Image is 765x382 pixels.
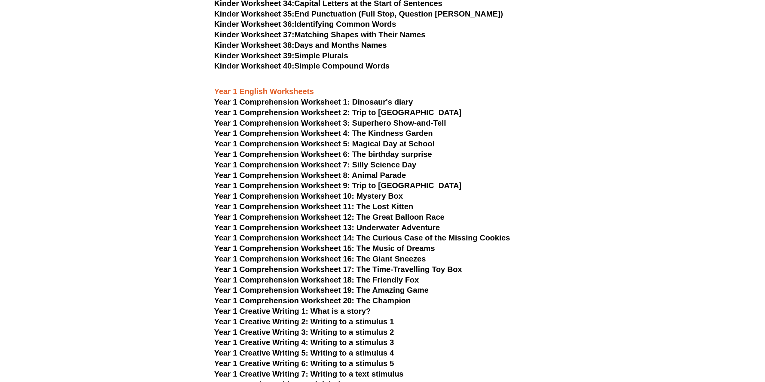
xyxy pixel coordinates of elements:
a: Year 1 Comprehension Worksheet 7: Silly Science Day [214,160,417,169]
a: Year 1 Comprehension Worksheet 19: The Amazing Game [214,286,429,295]
span: Kinder Worksheet 39: [214,51,295,60]
a: Year 1 Creative Writing 1: What is a story? [214,307,371,316]
a: Year 1 Comprehension Worksheet 5: Magical Day at School [214,139,435,148]
span: Kinder Worksheet 35: [214,9,295,18]
span: Kinder Worksheet 36: [214,20,295,29]
span: Kinder Worksheet 37: [214,30,295,39]
h3: Year 1 English Worksheets [214,87,551,97]
a: Kinder Worksheet 39:Simple Plurals [214,51,348,60]
a: Year 1 Comprehension Worksheet 8: Animal Parade [214,171,406,180]
a: Year 1 Comprehension Worksheet 18: The Friendly Fox [214,275,419,284]
a: Year 1 Comprehension Worksheet 20: The Champion [214,296,411,305]
a: Year 1 Comprehension Worksheet 6: The birthday surprise [214,150,432,159]
a: Year 1 Comprehension Worksheet 4: The Kindness Garden [214,129,433,138]
a: Year 1 Creative Writing 7: Writing to a text stimulus [214,369,404,378]
a: Year 1 Comprehension Worksheet 3: Superhero Show-and-Tell [214,118,446,127]
a: Year 1 Comprehension Worksheet 13: Underwater Adventure [214,223,440,232]
a: Year 1 Comprehension Worksheet 11: The Lost Kitten [214,202,413,211]
a: Year 1 Comprehension Worksheet 2: Trip to [GEOGRAPHIC_DATA] [214,108,462,117]
a: Year 1 Comprehension Worksheet 1: Dinosaur's diary [214,97,413,106]
iframe: Chat Widget [665,314,765,382]
a: Year 1 Creative Writing 4: Writing to a stimulus 3 [214,338,394,347]
a: Year 1 Comprehension Worksheet 12: The Great Balloon Race [214,212,445,222]
a: Kinder Worksheet 40:Simple Compound Words [214,61,390,70]
a: Kinder Worksheet 37:Matching Shapes with Their Names [214,30,426,39]
a: Year 1 Comprehension Worksheet 17: The Time-Travelling Toy Box [214,265,462,274]
a: Year 1 Creative Writing 6: Writing to a stimulus 5 [214,359,394,368]
a: Year 1 Comprehension Worksheet 10: Mystery Box [214,191,403,200]
a: Year 1 Comprehension Worksheet 9: Trip to [GEOGRAPHIC_DATA] [214,181,462,190]
a: Kinder Worksheet 36:Identifying Common Words [214,20,396,29]
a: Year 1 Creative Writing 2: Writing to a stimulus 1 [214,317,394,326]
a: Year 1 Creative Writing 3: Writing to a stimulus 2 [214,328,394,337]
a: Year 1 Comprehension Worksheet 14: The Curious Case of the Missing Cookies [214,233,510,242]
a: Kinder Worksheet 35:End Punctuation (Full Stop, Question [PERSON_NAME]) [214,9,503,18]
a: Year 1 Comprehension Worksheet 15: The Music of Dreams [214,244,435,253]
span: Kinder Worksheet 40: [214,61,295,70]
span: Kinder Worksheet 38: [214,41,295,50]
a: Year 1 Creative Writing 5: Writing to a stimulus 4 [214,348,394,357]
a: Year 1 Comprehension Worksheet 16: The Giant Sneezes [214,254,426,263]
a: Kinder Worksheet 38:Days and Months Names [214,41,387,50]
